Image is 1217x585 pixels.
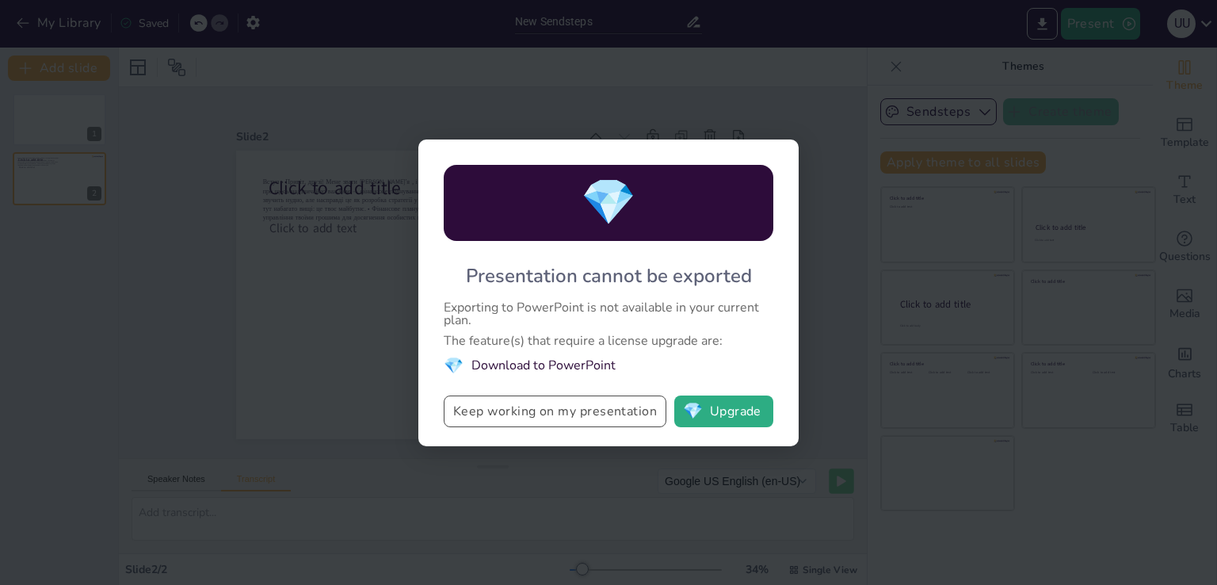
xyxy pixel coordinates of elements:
[444,301,773,327] div: Exporting to PowerPoint is not available in your current plan.
[581,172,636,233] span: diamond
[444,396,666,427] button: Keep working on my presentation
[444,355,773,377] li: Download to PowerPoint
[683,403,703,419] span: diamond
[466,263,752,289] div: Presentation cannot be exported
[674,396,773,427] button: diamondUpgrade
[444,335,773,347] div: The feature(s) that require a license upgrade are:
[444,355,464,377] span: diamond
